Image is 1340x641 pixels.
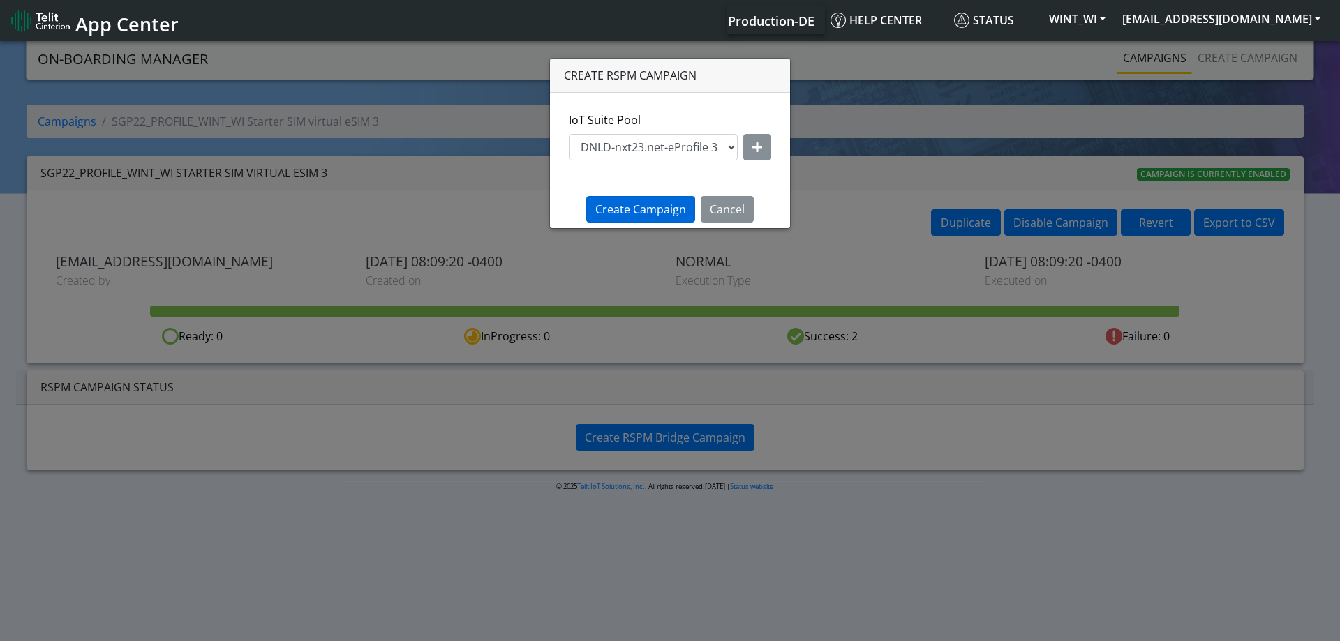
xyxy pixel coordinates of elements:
span: Create Campaign [595,202,686,217]
img: knowledge.svg [831,13,846,28]
span: Status [954,13,1014,28]
span: App Center [75,11,179,37]
button: WINT_WI [1041,6,1114,31]
button: Create Campaign [586,196,695,223]
button: [EMAIL_ADDRESS][DOMAIN_NAME] [1114,6,1329,31]
img: status.svg [954,13,969,28]
span: Create RSPM campaign [564,68,697,83]
span: Production-DE [728,13,814,29]
label: IoT Suite Pool [569,112,641,128]
span: Help center [831,13,922,28]
a: Your current platform instance [727,6,814,34]
button: Cancel [701,196,754,223]
img: logo-telit-cinterion-gw-new.png [11,10,70,32]
button: Create a pool [743,134,771,160]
